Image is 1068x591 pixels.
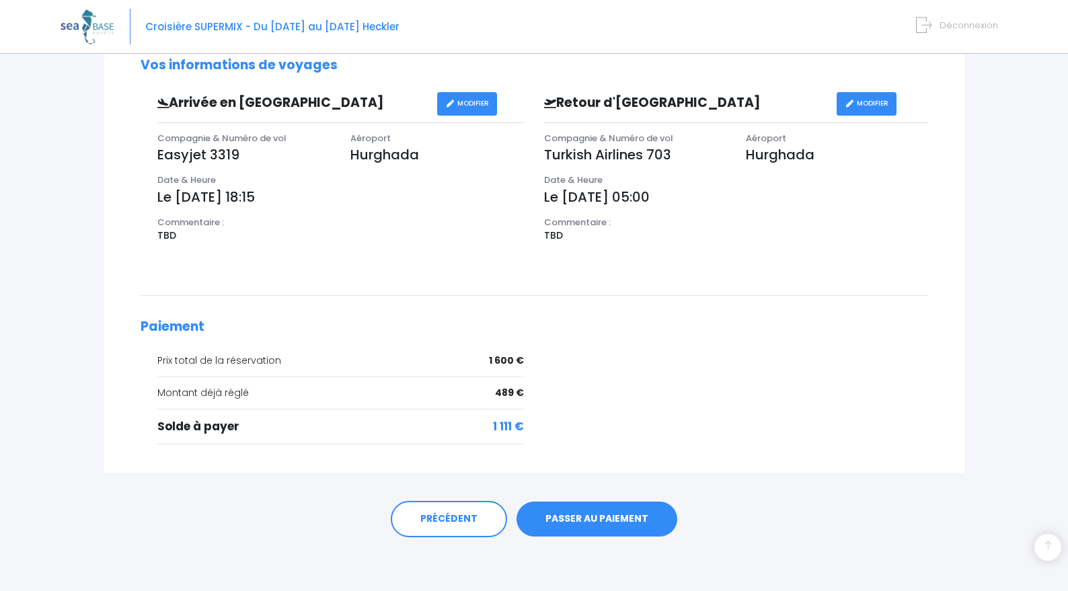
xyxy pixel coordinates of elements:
[157,386,525,400] div: Montant déjà réglé
[746,145,927,165] p: Hurghada
[145,19,399,34] span: Croisière SUPERMIX - Du [DATE] au [DATE] Heckler
[940,19,998,32] span: Déconnexion
[544,132,673,145] span: Compagnie & Numéro de vol
[544,229,928,243] p: TBD
[147,95,438,111] h3: Arrivée en [GEOGRAPHIC_DATA]
[157,145,331,165] p: Easyjet 3319
[489,354,524,368] span: 1 600 €
[350,132,391,145] span: Aéroport
[544,145,726,165] p: Turkish Airlines 703
[495,386,524,400] span: 489 €
[544,173,603,186] span: Date & Heure
[517,502,677,537] a: PASSER AU PAIEMENT
[141,319,928,335] h2: Paiement
[157,229,525,243] p: TBD
[544,187,928,207] p: Le [DATE] 05:00
[837,92,897,116] a: MODIFIER
[350,145,524,165] p: Hurghada
[534,95,837,111] h3: Retour d'[GEOGRAPHIC_DATA]
[493,418,524,436] span: 1 111 €
[157,216,224,229] span: Commentaire :
[141,58,928,73] h2: Vos informations de voyages
[157,173,216,186] span: Date & Heure
[157,132,287,145] span: Compagnie & Numéro de vol
[391,501,507,537] a: PRÉCÉDENT
[437,92,497,116] a: MODIFIER
[157,187,525,207] p: Le [DATE] 18:15
[544,216,611,229] span: Commentaire :
[157,354,525,368] div: Prix total de la réservation
[746,132,786,145] span: Aéroport
[157,418,525,436] div: Solde à payer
